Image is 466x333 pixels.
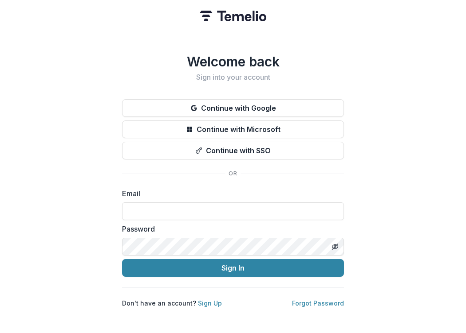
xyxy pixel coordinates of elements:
[122,298,222,308] p: Don't have an account?
[122,120,344,138] button: Continue with Microsoft
[292,299,344,307] a: Forgot Password
[198,299,222,307] a: Sign Up
[328,240,342,254] button: Toggle password visibility
[122,188,339,199] label: Email
[122,259,344,277] button: Sign In
[122,73,344,81] h2: Sign into your account
[122,54,344,70] h1: Welcome back
[122,99,344,117] button: Continue with Google
[122,142,344,159] button: Continue with SSO
[200,11,266,21] img: Temelio
[122,224,339,234] label: Password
